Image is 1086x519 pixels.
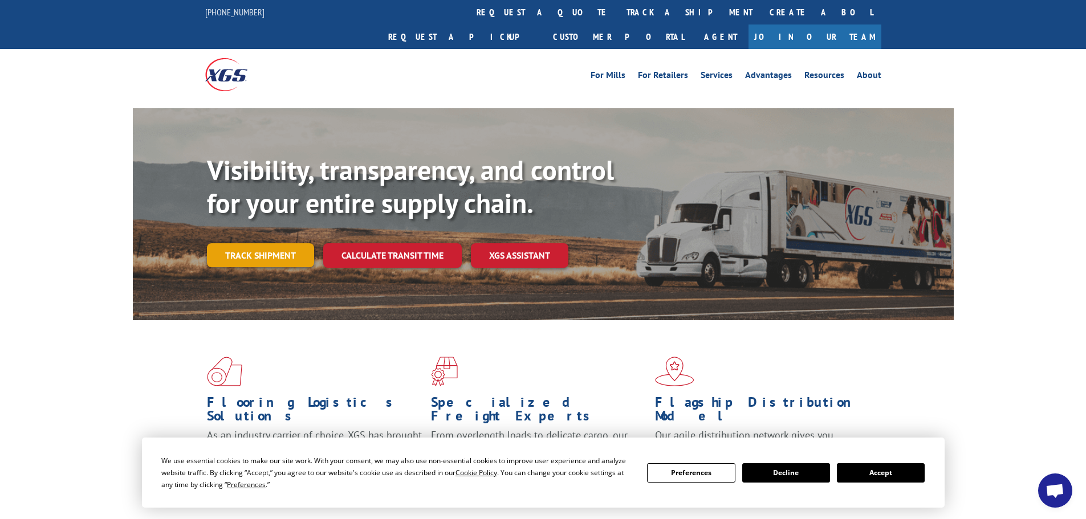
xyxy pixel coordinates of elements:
a: Request a pickup [380,24,544,49]
button: Accept [837,463,925,483]
p: From overlength loads to delicate cargo, our experienced staff knows the best way to move your fr... [431,428,646,479]
h1: Specialized Freight Experts [431,395,646,428]
a: For Mills [591,71,625,83]
a: Services [701,71,733,83]
button: Decline [742,463,830,483]
span: As an industry carrier of choice, XGS has brought innovation and dedication to flooring logistics... [207,428,422,469]
img: xgs-icon-total-supply-chain-intelligence-red [207,357,242,386]
a: Calculate transit time [323,243,462,268]
a: Track shipment [207,243,314,267]
span: Our agile distribution network gives you nationwide inventory management on demand. [655,428,865,455]
h1: Flagship Distribution Model [655,395,871,428]
b: Visibility, transparency, and control for your entire supply chain. [207,152,614,220]
a: Join Our Team [749,24,881,49]
img: xgs-icon-flagship-distribution-model-red [655,357,694,386]
a: Customer Portal [544,24,693,49]
a: Resources [804,71,844,83]
a: For Retailers [638,71,688,83]
div: We use essential cookies to make our site work. With your consent, we may also use non-essential ... [161,455,633,491]
span: Preferences [227,480,266,489]
a: About [857,71,881,83]
a: [PHONE_NUMBER] [205,6,265,18]
img: xgs-icon-focused-on-flooring-red [431,357,458,386]
a: XGS ASSISTANT [471,243,568,268]
h1: Flooring Logistics Solutions [207,395,422,428]
a: Advantages [745,71,792,83]
div: Cookie Consent Prompt [142,438,945,508]
div: Open chat [1038,473,1072,508]
span: Cookie Policy [455,468,497,477]
a: Agent [693,24,749,49]
button: Preferences [647,463,735,483]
